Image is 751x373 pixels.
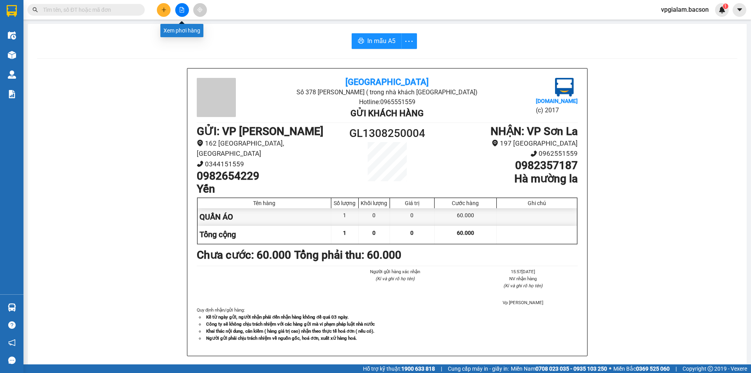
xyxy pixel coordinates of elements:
[503,283,543,288] i: (Kí và ghi rõ họ tên)
[375,276,415,281] i: (Kí và ghi rõ họ tên)
[469,299,578,306] li: Vp [PERSON_NAME]
[197,7,203,13] span: aim
[197,125,323,138] b: GỬI : VP [PERSON_NAME]
[536,105,578,115] li: (c) 2017
[206,321,375,327] strong: Công ty sẽ không chịu trách nhiệm với các hàng gửi mà vi phạm pháp luật nhà nước
[175,3,189,17] button: file-add
[535,366,607,372] strong: 0708 023 035 - 0935 103 250
[157,3,171,17] button: plus
[8,303,16,312] img: warehouse-icon
[197,140,203,146] span: environment
[8,31,16,40] img: warehouse-icon
[676,364,677,373] span: |
[490,125,578,138] b: NHẬN : VP Sơn La
[294,249,401,261] b: Tổng phải thu: 60.000
[499,200,575,206] div: Ghi chú
[206,335,357,341] strong: Người gửi phải chịu trách nhiệm về nguồn gốc, hoá đơn, xuất xứ hàng hoá.
[719,6,726,13] img: icon-new-feature
[8,321,16,329] span: question-circle
[8,51,16,59] img: warehouse-icon
[555,78,574,97] img: logo.jpg
[193,3,207,17] button: aim
[8,339,16,346] span: notification
[511,364,607,373] span: Miền Nam
[392,200,432,206] div: Giá trị
[199,200,329,206] div: Tên hàng
[448,364,509,373] span: Cung cấp máy in - giấy in:
[8,70,16,79] img: warehouse-icon
[343,230,346,236] span: 1
[401,366,435,372] strong: 1900 633 818
[197,249,291,261] b: Chưa cước : 60.000
[613,364,670,373] span: Miền Bắc
[435,159,578,172] h1: 0982357187
[402,36,417,46] span: more
[358,38,364,45] span: printer
[333,200,356,206] div: Số lượng
[530,150,537,157] span: phone
[435,172,578,186] h1: Hà mường la
[8,357,16,364] span: message
[198,208,331,226] div: QUẦN ÁO
[435,208,497,226] div: 60.000
[197,138,340,159] li: 162 [GEOGRAPHIC_DATA], [GEOGRAPHIC_DATA]
[197,182,340,196] h1: Yến
[609,367,611,370] span: ⚪️
[469,275,578,282] li: NV nhận hàng
[708,366,713,371] span: copyright
[655,5,715,14] span: vpgialam.bacson
[636,366,670,372] strong: 0369 525 060
[345,77,429,87] b: [GEOGRAPHIC_DATA]
[197,159,340,169] li: 0344151559
[352,33,402,49] button: printerIn mẫu A5
[435,148,578,159] li: 0962551559
[536,98,578,104] b: [DOMAIN_NAME]
[161,7,167,13] span: plus
[8,90,16,98] img: solution-icon
[372,230,375,236] span: 0
[361,200,388,206] div: Khối lượng
[736,6,743,13] span: caret-down
[457,230,474,236] span: 60.000
[410,230,413,236] span: 0
[435,138,578,149] li: 197 [GEOGRAPHIC_DATA]
[350,108,424,118] b: Gửi khách hàng
[32,7,38,13] span: search
[390,208,435,226] div: 0
[179,7,185,13] span: file-add
[260,97,514,107] li: Hotline: 0965551559
[724,4,727,9] span: 1
[331,208,359,226] div: 1
[206,314,349,320] strong: Kể từ ngày gửi, người nhận phải đến nhận hàng không để quá 03 ngày.
[492,140,498,146] span: environment
[197,169,340,183] h1: 0982654229
[43,5,135,14] input: Tìm tên, số ĐT hoặc mã đơn
[197,160,203,167] span: phone
[441,364,442,373] span: |
[437,200,494,206] div: Cước hàng
[260,87,514,97] li: Số 378 [PERSON_NAME] ( trong nhà khách [GEOGRAPHIC_DATA])
[367,36,395,46] span: In mẫu A5
[340,125,435,142] h1: GL1308250004
[7,5,17,17] img: logo-vxr
[359,208,390,226] div: 0
[199,230,236,239] span: Tổng cộng
[733,3,746,17] button: caret-down
[723,4,728,9] sup: 1
[160,24,203,37] div: Xem phơi hàng
[469,268,578,275] li: 15:57[DATE]
[340,268,449,275] li: Người gửi hàng xác nhận
[206,328,374,334] strong: Khai thác nội dung, cân kiểm ( hàng giá trị cao) nhận theo thực tế hoá đơn ( nếu có).
[401,33,417,49] button: more
[197,306,578,342] div: Quy định nhận/gửi hàng :
[363,364,435,373] span: Hỗ trợ kỹ thuật:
